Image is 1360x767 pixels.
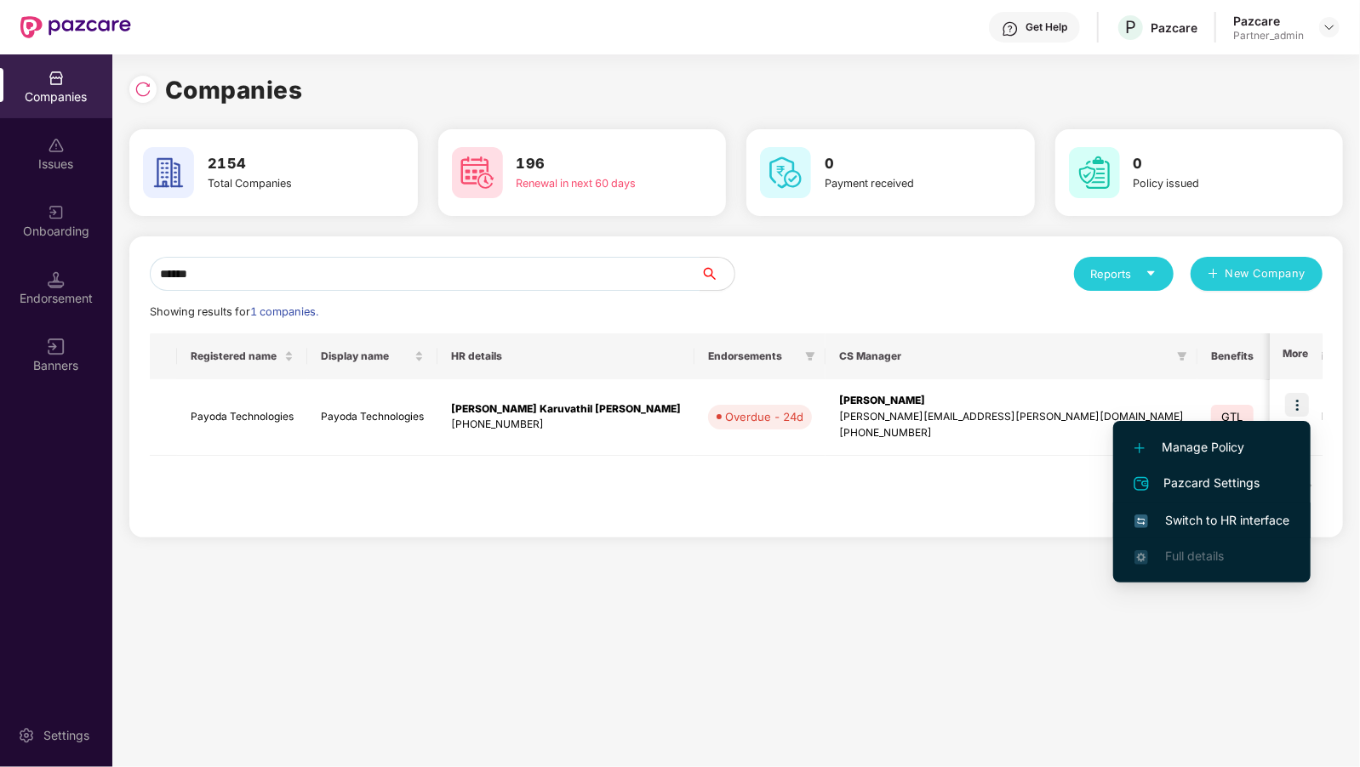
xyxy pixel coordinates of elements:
span: 1 companies. [250,305,318,318]
img: svg+xml;base64,PHN2ZyBpZD0iQ29tcGFuaWVzIiB4bWxucz0iaHR0cDovL3d3dy53My5vcmcvMjAwMC9zdmciIHdpZHRoPS... [48,70,65,87]
div: Policy issued [1134,175,1280,192]
img: svg+xml;base64,PHN2ZyB4bWxucz0iaHR0cDovL3d3dy53My5vcmcvMjAwMC9zdmciIHdpZHRoPSI2MCIgaGVpZ2h0PSI2MC... [1069,147,1120,198]
img: svg+xml;base64,PHN2ZyBpZD0iSXNzdWVzX2Rpc2FibGVkIiB4bWxucz0iaHR0cDovL3d3dy53My5vcmcvMjAwMC9zdmciIH... [48,137,65,154]
div: Pazcare [1233,13,1304,29]
span: Switch to HR interface [1134,511,1289,530]
span: Manage Policy [1134,438,1289,457]
img: svg+xml;base64,PHN2ZyB4bWxucz0iaHR0cDovL3d3dy53My5vcmcvMjAwMC9zdmciIHdpZHRoPSI2MCIgaGVpZ2h0PSI2MC... [452,147,503,198]
div: Overdue - 24d [725,408,803,425]
img: svg+xml;base64,PHN2ZyB3aWR0aD0iMjAiIGhlaWdodD0iMjAiIHZpZXdCb3g9IjAgMCAyMCAyMCIgZmlsbD0ibm9uZSIgeG... [48,204,65,221]
h3: 0 [825,153,971,175]
th: More [1270,333,1323,379]
span: caret-down [1146,268,1157,279]
img: svg+xml;base64,PHN2ZyB3aWR0aD0iMTYiIGhlaWdodD0iMTYiIHZpZXdCb3g9IjAgMCAxNiAxNiIgZmlsbD0ibm9uZSIgeG... [48,338,65,355]
td: Payoda Technologies [177,379,307,456]
td: Payoda Technologies [307,379,437,456]
img: svg+xml;base64,PHN2ZyBpZD0iU2V0dGluZy0yMHgyMCIgeG1sbnM9Imh0dHA6Ly93d3cudzMub3JnLzIwMDAvc3ZnIiB3aW... [18,727,35,744]
img: svg+xml;base64,PHN2ZyB4bWxucz0iaHR0cDovL3d3dy53My5vcmcvMjAwMC9zdmciIHdpZHRoPSI2MCIgaGVpZ2h0PSI2MC... [143,147,194,198]
span: Display name [321,349,411,363]
div: [PERSON_NAME] Karuvathil [PERSON_NAME] [451,401,681,418]
span: Endorsements [708,349,798,363]
h3: 196 [517,153,663,175]
span: Pazcard Settings [1134,474,1289,494]
div: Reports [1091,265,1157,282]
h3: 2154 [208,153,354,175]
div: [PHONE_NUMBER] [839,425,1184,441]
button: plusNew Company [1191,257,1323,291]
div: [PHONE_NUMBER] [451,417,681,433]
div: Total Companies [208,175,354,192]
img: svg+xml;base64,PHN2ZyBpZD0iRHJvcGRvd24tMzJ4MzIiIHhtbG5zPSJodHRwOi8vd3d3LnczLm9yZy8yMDAwL3N2ZyIgd2... [1323,20,1336,34]
img: svg+xml;base64,PHN2ZyB4bWxucz0iaHR0cDovL3d3dy53My5vcmcvMjAwMC9zdmciIHdpZHRoPSIyNCIgaGVpZ2h0PSIyNC... [1131,474,1151,494]
span: filter [1174,346,1191,366]
span: search [700,267,734,281]
th: Display name [307,333,437,379]
img: icon [1285,393,1309,417]
span: Registered name [191,349,281,363]
div: Get Help [1026,20,1067,34]
img: New Pazcare Logo [20,16,131,38]
span: filter [802,346,819,366]
span: Showing results for [150,305,318,318]
span: New Company [1226,265,1306,282]
img: svg+xml;base64,PHN2ZyB3aWR0aD0iMTQuNSIgaGVpZ2h0PSIxNC41IiB2aWV3Qm94PSIwIDAgMTYgMTYiIGZpbGw9Im5vbm... [48,271,65,288]
h1: Companies [165,71,303,109]
div: Renewal in next 60 days [517,175,663,192]
div: Settings [38,727,94,744]
img: svg+xml;base64,PHN2ZyBpZD0iSGVscC0zMngzMiIgeG1sbnM9Imh0dHA6Ly93d3cudzMub3JnLzIwMDAvc3ZnIiB3aWR0aD... [1002,20,1019,37]
span: P [1125,17,1136,37]
span: CS Manager [839,349,1170,363]
div: [PERSON_NAME] [839,393,1184,409]
span: filter [1177,351,1187,361]
span: Full details [1165,548,1224,563]
img: svg+xml;base64,PHN2ZyB4bWxucz0iaHR0cDovL3d3dy53My5vcmcvMjAwMC9zdmciIHdpZHRoPSIxMi4yMDEiIGhlaWdodD... [1134,443,1145,453]
th: HR details [437,333,694,379]
img: svg+xml;base64,PHN2ZyB4bWxucz0iaHR0cDovL3d3dy53My5vcmcvMjAwMC9zdmciIHdpZHRoPSIxNi4zNjMiIGhlaWdodD... [1134,550,1148,564]
img: svg+xml;base64,PHN2ZyB4bWxucz0iaHR0cDovL3d3dy53My5vcmcvMjAwMC9zdmciIHdpZHRoPSIxNiIgaGVpZ2h0PSIxNi... [1134,514,1148,528]
img: svg+xml;base64,PHN2ZyB4bWxucz0iaHR0cDovL3d3dy53My5vcmcvMjAwMC9zdmciIHdpZHRoPSI2MCIgaGVpZ2h0PSI2MC... [760,147,811,198]
img: svg+xml;base64,PHN2ZyBpZD0iUmVsb2FkLTMyeDMyIiB4bWxucz0iaHR0cDovL3d3dy53My5vcmcvMjAwMC9zdmciIHdpZH... [134,81,151,98]
span: GTL [1211,405,1254,429]
span: filter [805,351,815,361]
div: Pazcare [1151,20,1197,36]
div: [PERSON_NAME][EMAIL_ADDRESS][PERSON_NAME][DOMAIN_NAME] [839,409,1184,425]
button: search [700,257,735,291]
th: Benefits [1197,333,1289,379]
div: Partner_admin [1233,29,1304,43]
h3: 0 [1134,153,1280,175]
span: plus [1208,268,1219,281]
div: Payment received [825,175,971,192]
th: Registered name [177,333,307,379]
